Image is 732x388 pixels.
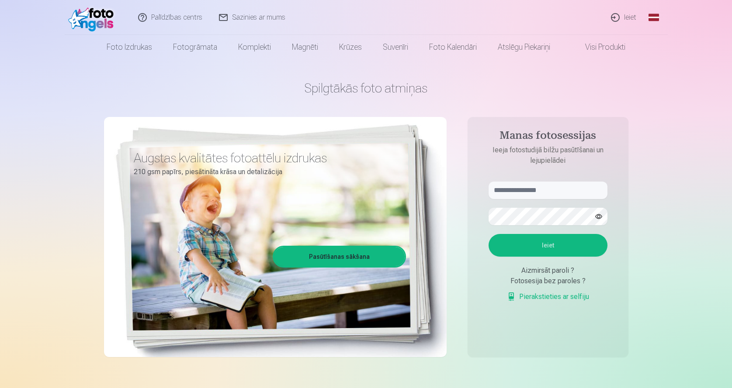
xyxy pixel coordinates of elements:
h1: Spilgtākās foto atmiņas [104,80,628,96]
h3: Augstas kvalitātes fotoattēlu izdrukas [134,150,399,166]
a: Foto kalendāri [419,35,487,59]
div: Fotosesija bez paroles ? [489,276,607,286]
div: Aizmirsāt paroli ? [489,265,607,276]
a: Pasūtīšanas sākšana [274,247,405,266]
a: Visi produkti [561,35,636,59]
p: Ieeja fotostudijā bilžu pasūtīšanai un lejupielādei [480,145,616,166]
button: Ieiet [489,234,607,257]
p: 210 gsm papīrs, piesātināta krāsa un detalizācija [134,166,399,178]
a: Fotogrāmata [163,35,228,59]
img: /fa1 [68,3,118,31]
a: Komplekti [228,35,281,59]
a: Suvenīri [372,35,419,59]
a: Foto izdrukas [96,35,163,59]
h4: Manas fotosessijas [480,129,616,145]
a: Magnēti [281,35,329,59]
a: Atslēgu piekariņi [487,35,561,59]
a: Pierakstieties ar selfiju [507,292,589,302]
a: Krūzes [329,35,372,59]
